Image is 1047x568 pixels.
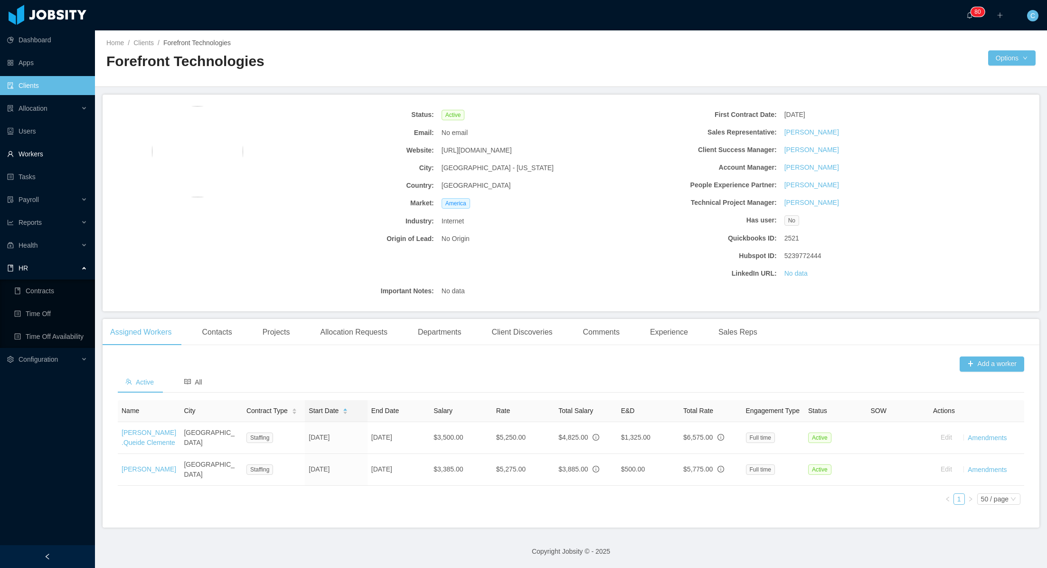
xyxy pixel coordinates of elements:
[613,215,777,225] b: Has user:
[974,7,978,17] p: 8
[442,145,512,155] span: [URL][DOMAIN_NAME]
[7,30,87,49] a: icon: pie-chartDashboard
[305,422,367,454] td: [DATE]
[784,180,839,190] a: [PERSON_NAME]
[125,378,132,385] i: icon: team
[292,411,297,414] i: icon: caret-down
[808,407,827,414] span: Status
[613,198,777,208] b: Technical Project Manager:
[746,407,800,414] span: Engagement Type
[184,378,191,385] i: icon: read
[270,216,434,226] b: Industry:
[968,496,973,502] i: icon: right
[1010,496,1016,503] i: icon: down
[442,181,511,191] span: [GEOGRAPHIC_DATA]
[430,422,492,454] td: $3,500.00
[14,327,87,346] a: icon: profileTime Off Availability
[270,198,434,208] b: Market:
[122,465,176,473] a: [PERSON_NAME]
[7,242,14,249] i: icon: medicine-box
[953,493,965,505] li: 1
[613,269,777,279] b: LinkedIn URL:
[342,407,348,414] div: Sort
[784,251,821,261] span: 5239772444
[968,465,1007,473] a: Amendments
[434,407,453,414] span: Salary
[784,127,839,137] a: [PERSON_NAME]
[442,128,468,138] span: No email
[122,407,139,414] span: Name
[180,454,242,486] td: [GEOGRAPHIC_DATA]
[368,422,430,454] td: [DATE]
[683,465,713,473] span: $5,775.00
[7,356,14,363] i: icon: setting
[368,454,430,486] td: [DATE]
[746,433,775,443] span: Full time
[7,167,87,186] a: icon: profileTasks
[152,106,243,197] img: f4dfbb50-6630-11eb-a389-2fd54b1e9797_603eb4a6b54aa-400w.png
[270,234,434,244] b: Origin of Lead:
[7,105,14,112] i: icon: solution
[292,407,297,410] i: icon: caret-up
[965,493,976,505] li: Next Page
[270,286,434,296] b: Important Notes:
[960,356,1024,372] button: icon: plusAdd a worker
[613,233,777,243] b: Quickbooks ID:
[558,433,588,441] span: $4,825.00
[966,12,973,19] i: icon: bell
[683,433,713,441] span: $6,575.00
[442,216,464,226] span: Internet
[246,433,273,443] span: Staffing
[7,53,87,72] a: icon: appstoreApps
[7,265,14,271] i: icon: book
[442,286,465,296] span: No data
[133,39,154,47] a: Clients
[613,163,777,173] b: Account Manager:
[184,378,202,386] span: All
[870,407,886,414] span: SOW
[575,319,627,346] div: Comments
[305,454,367,486] td: [DATE]
[746,464,775,475] span: Full time
[246,406,288,416] span: Contract Type
[496,407,510,414] span: Rate
[410,319,469,346] div: Departments
[683,407,713,414] span: Total Rate
[593,434,599,441] span: info-circle
[255,319,298,346] div: Projects
[613,127,777,137] b: Sales Representative:
[784,163,839,173] a: [PERSON_NAME]
[19,241,38,249] span: Health
[19,356,58,363] span: Configuration
[14,304,87,323] a: icon: profileTime Off
[642,319,696,346] div: Experience
[19,105,47,112] span: Allocation
[270,163,434,173] b: City:
[309,406,339,416] span: Start Date
[106,39,124,47] a: Home
[978,7,981,17] p: 0
[125,378,154,386] span: Active
[988,50,1036,66] button: Optionsicon: down
[270,128,434,138] b: Email:
[484,319,560,346] div: Client Discoveries
[784,233,799,243] span: 2521
[103,319,179,346] div: Assigned Workers
[954,494,964,504] a: 1
[717,434,724,441] span: info-circle
[784,215,799,226] span: No
[312,319,395,346] div: Allocation Requests
[163,39,231,47] span: Forefront Technologies
[784,269,808,279] a: No data
[593,466,599,472] span: info-circle
[711,319,765,346] div: Sales Reps
[292,407,297,414] div: Sort
[128,39,130,47] span: /
[184,407,195,414] span: City
[442,163,554,173] span: [GEOGRAPHIC_DATA] - [US_STATE]
[933,407,955,414] span: Actions
[613,110,777,120] b: First Contract Date:
[968,433,1007,441] a: Amendments
[558,465,588,473] span: $3,885.00
[942,493,953,505] li: Previous Page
